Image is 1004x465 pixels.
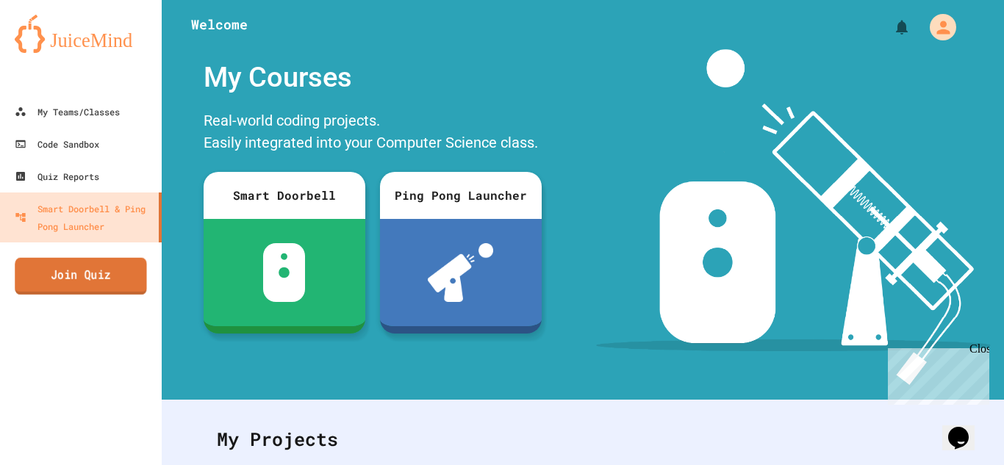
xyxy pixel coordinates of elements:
iframe: chat widget [882,342,989,405]
div: Quiz Reports [15,167,99,185]
div: Code Sandbox [15,135,99,153]
div: My Courses [196,49,549,106]
div: Smart Doorbell & Ping Pong Launcher [15,200,153,235]
div: My Teams/Classes [15,103,120,120]
img: ppl-with-ball.png [428,243,493,302]
div: My Account [914,10,960,44]
a: Join Quiz [15,258,146,295]
div: Real-world coding projects. Easily integrated into your Computer Science class. [196,106,549,161]
img: sdb-white.svg [263,243,305,302]
img: logo-orange.svg [15,15,147,53]
img: banner-image-my-projects.png [596,49,990,385]
div: My Notifications [866,15,914,40]
div: Ping Pong Launcher [380,172,542,219]
div: Smart Doorbell [204,172,365,219]
div: Chat with us now!Close [6,6,101,93]
iframe: chat widget [942,406,989,450]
